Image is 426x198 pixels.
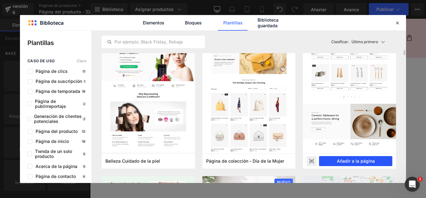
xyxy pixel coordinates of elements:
summary: Búsqueda [324,14,338,28]
font: Claro [77,58,86,63]
font: Añadir a la página [337,158,375,164]
font: NUEVO [277,180,290,185]
font: Página de temporada [36,89,80,94]
font: Inicio [16,18,28,24]
a: Inicio [12,14,32,28]
font: Cantidad [269,119,293,127]
div: Avance [307,156,317,166]
font: 5 [83,165,85,168]
font: Página de suscripción [36,79,82,84]
font: Biblioteca guardada [258,17,278,28]
font: Título predeterminado [200,105,260,112]
button: Añadir a la página [319,156,392,166]
font: 18 [82,140,85,143]
input: Por ejemplo: Black Friday, Rebajas,... [102,38,205,46]
font: Añadir a la cesta [256,147,307,155]
font: S/. 99.00 [284,76,306,84]
font: Belleza Cuidado de la piel [105,158,160,164]
font: caso de uso [27,58,55,63]
font: 11 [83,69,85,73]
font: Clasificar: [331,39,349,44]
button: Clasificar:Último primero [329,36,396,48]
font: 2 [83,117,85,121]
font: Página de colección - Día de la Mujer [206,158,284,164]
font: Catálogo [36,18,57,24]
font: Página de clics [36,69,68,74]
a: Contacto [61,14,91,28]
span: Página de colección - Día de la Mujer [206,158,284,164]
font: Página de publirreportaje [35,99,66,109]
img: PLÁSTICO [43,63,149,169]
font: 1 [419,177,421,181]
font: 5 [83,152,85,156]
font: Bloques [185,20,202,25]
font: Contacto [65,18,87,24]
font: Plantillas [223,20,243,25]
font: Página de contacto [36,174,76,179]
font: Página de inicio [36,139,69,144]
font: 2 [83,102,85,106]
font: 18 [82,89,85,93]
a: Catálogo [32,14,61,28]
font: Generación de clientes potenciales [34,114,82,124]
font: Acerca de la página [36,164,77,169]
font: Plantillas [27,39,54,47]
font: Página del producto [36,129,78,134]
font: 12 [82,129,85,133]
font: S/. 165.00 [257,76,281,84]
font: Último primero [351,39,378,44]
a: PLÁSTICO [265,66,298,73]
font: 4 [83,175,85,178]
img: Exclusiva Perú [156,3,219,40]
font: Elementos [143,20,164,25]
iframe: Chat en vivo de Intercom [405,177,420,192]
font: Título [193,94,209,101]
font: Tienda de un solo producto [35,149,72,159]
span: Belleza Cuidado de la piel [105,158,160,164]
button: Añadir a la cesta [247,143,316,159]
font: 1 [84,79,85,83]
font: PLÁSTICO [265,65,298,74]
